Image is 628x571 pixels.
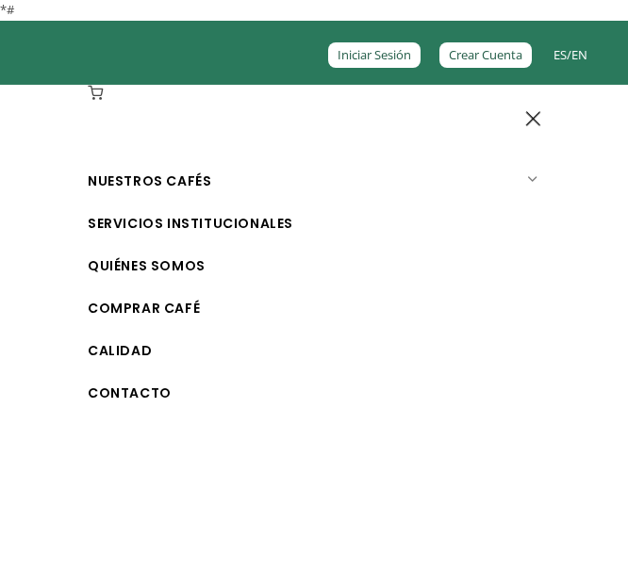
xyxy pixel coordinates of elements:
a: Iniciar Sesión [328,42,421,69]
a: Quiénes Somos [88,245,554,287]
a: EN [571,46,587,63]
a: Calidad [88,330,554,372]
a: Comprar Café [88,287,554,330]
span: / [554,45,587,66]
a: Contacto [88,372,554,415]
a: Servicios Institucionales [88,203,554,245]
a: ES [554,46,567,63]
a: Nuestros Cafés [88,160,554,203]
a: Crear Cuenta [439,42,532,69]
